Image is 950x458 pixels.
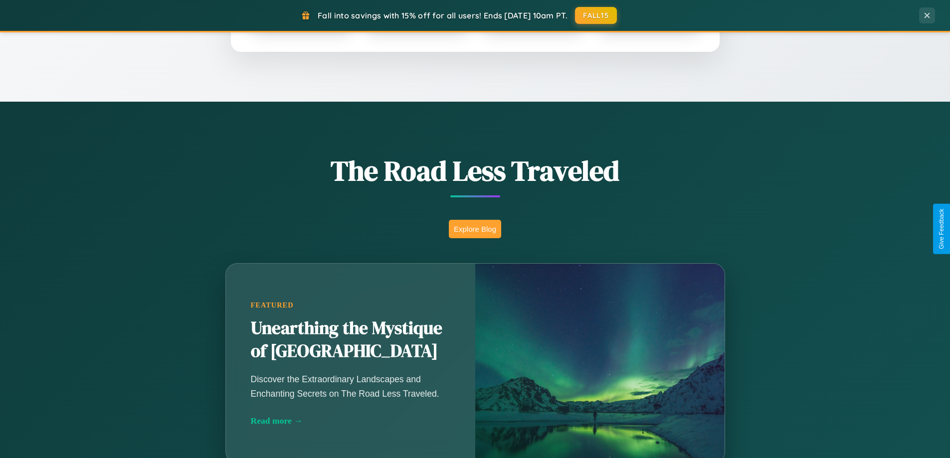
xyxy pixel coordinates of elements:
button: Explore Blog [449,220,501,238]
p: Discover the Extraordinary Landscapes and Enchanting Secrets on The Road Less Traveled. [251,372,450,400]
h2: Unearthing the Mystique of [GEOGRAPHIC_DATA] [251,317,450,363]
h1: The Road Less Traveled [176,152,774,190]
div: Read more → [251,416,450,426]
span: Fall into savings with 15% off for all users! Ends [DATE] 10am PT. [318,10,568,20]
button: FALL15 [575,7,617,24]
div: Give Feedback [938,209,945,249]
div: Featured [251,301,450,309]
